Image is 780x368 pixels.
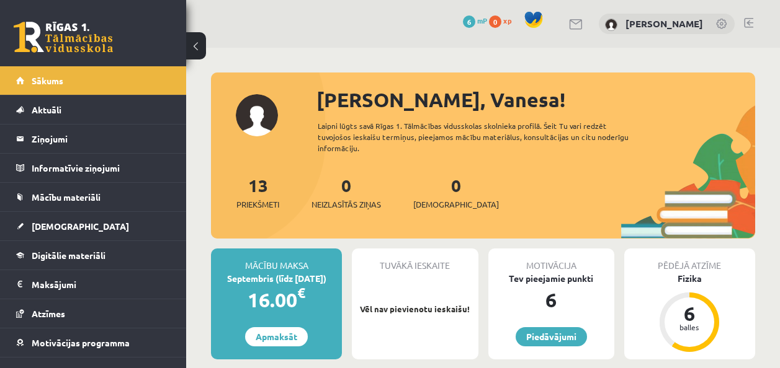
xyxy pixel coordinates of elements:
span: Neizlasītās ziņas [312,198,381,211]
a: Mācību materiāli [16,183,171,211]
div: [PERSON_NAME], Vanesa! [316,85,755,115]
a: Motivācijas programma [16,328,171,357]
span: mP [477,15,487,25]
div: Septembris (līdz [DATE]) [211,272,342,285]
div: Motivācija [488,248,614,272]
a: Informatīvie ziņojumi [16,154,171,182]
span: Sākums [32,75,63,86]
a: Apmaksāt [245,327,308,346]
span: [DEMOGRAPHIC_DATA] [32,221,129,232]
a: Maksājumi [16,270,171,299]
span: Motivācijas programma [32,337,130,348]
a: 0[DEMOGRAPHIC_DATA] [413,174,499,211]
p: Vēl nav pievienotu ieskaišu! [358,303,472,315]
div: Tev pieejamie punkti [488,272,614,285]
div: Mācību maksa [211,248,342,272]
div: 6 [488,285,614,315]
a: 6 mP [463,15,487,25]
legend: Ziņojumi [32,125,171,153]
div: balles [671,323,708,331]
a: Ziņojumi [16,125,171,153]
a: [DEMOGRAPHIC_DATA] [16,212,171,240]
span: xp [503,15,511,25]
a: [PERSON_NAME] [625,17,703,30]
a: 0Neizlasītās ziņas [312,174,381,211]
span: Priekšmeti [236,198,279,211]
div: Tuvākā ieskaite [352,248,478,272]
div: 16.00 [211,285,342,315]
div: Fizika [624,272,755,285]
div: 6 [671,304,708,323]
a: 13Priekšmeti [236,174,279,211]
legend: Maksājumi [32,270,171,299]
legend: Informatīvie ziņojumi [32,154,171,182]
div: Pēdējā atzīme [624,248,755,272]
span: € [297,284,305,302]
span: 0 [489,15,501,28]
span: Mācību materiāli [32,191,101,203]
span: [DEMOGRAPHIC_DATA] [413,198,499,211]
a: Rīgas 1. Tālmācības vidusskola [14,22,113,53]
img: Vanesa Kučere [605,19,617,31]
span: Aktuāli [32,104,61,115]
a: Atzīmes [16,299,171,328]
a: Sākums [16,66,171,95]
a: Aktuāli [16,95,171,124]
span: Atzīmes [32,308,65,319]
div: Laipni lūgts savā Rīgas 1. Tālmācības vidusskolas skolnieka profilā. Šeit Tu vari redzēt tuvojošo... [318,120,644,154]
a: Digitālie materiāli [16,241,171,269]
a: Piedāvājumi [516,327,587,346]
span: 6 [463,15,475,28]
a: 0 xp [489,15,518,25]
span: Digitālie materiāli [32,250,105,261]
a: Fizika 6 balles [624,272,755,354]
